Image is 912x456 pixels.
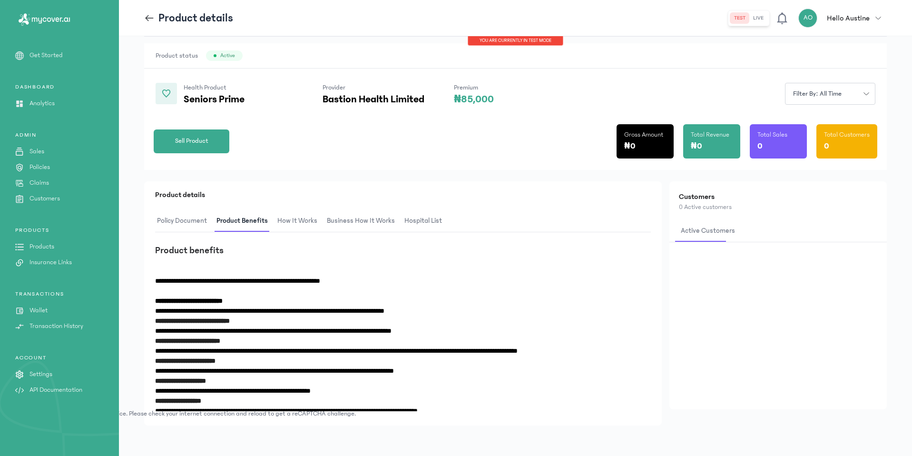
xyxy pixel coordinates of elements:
[827,12,870,24] p: Hello Austine
[29,306,48,316] p: Wallet
[275,210,325,232] button: How It Works
[29,385,82,395] p: API Documentation
[29,369,52,379] p: Settings
[29,258,72,268] p: Insurance Links
[155,244,651,257] h3: Product benefits
[29,194,60,204] p: Customers
[402,210,444,232] span: hospital List
[275,210,319,232] span: How It Works
[824,139,829,153] p: 0
[29,162,50,172] p: Policies
[679,191,877,202] h2: Customers
[454,84,478,91] span: Premium
[730,12,749,24] button: test
[29,242,54,252] p: Products
[749,12,767,24] button: live
[29,321,83,331] p: Transaction History
[679,220,737,242] span: Active customers
[158,10,233,26] p: Product details
[679,202,877,212] p: 0 Active customers
[624,130,663,139] p: Gross Amount
[691,130,729,139] p: Total Revenue
[757,139,763,153] p: 0
[468,36,563,46] div: You are currently in TEST MODE
[215,210,275,232] button: Product Benefits
[29,99,55,109] p: Analytics
[156,51,198,60] span: Product status
[757,130,787,139] p: Total Sales
[624,139,636,153] p: ₦0
[824,130,870,139] p: Total Customers
[798,9,817,28] div: AO
[175,136,208,146] span: Sell Product
[184,94,293,105] p: Seniors Prime
[29,178,49,188] p: Claims
[29,50,63,60] p: Get Started
[323,94,424,105] p: Bastion Health Limited
[325,210,397,232] span: Business How It Works
[155,210,215,232] button: Policy Document
[785,83,875,105] button: Filter by: all time
[29,147,44,157] p: Sales
[323,84,345,91] span: Provider
[787,89,847,99] span: Filter by: all time
[325,210,402,232] button: Business How It Works
[154,129,229,153] button: Sell Product
[402,210,450,232] button: hospital List
[215,210,270,232] span: Product Benefits
[220,52,235,59] span: Active
[679,220,743,242] button: Active customers
[798,9,887,28] button: AOHello Austine
[155,189,651,200] p: Product details
[184,84,226,91] span: Health Product
[691,139,702,153] p: ₦0
[454,94,494,105] p: ₦85,000
[155,210,209,232] span: Policy Document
